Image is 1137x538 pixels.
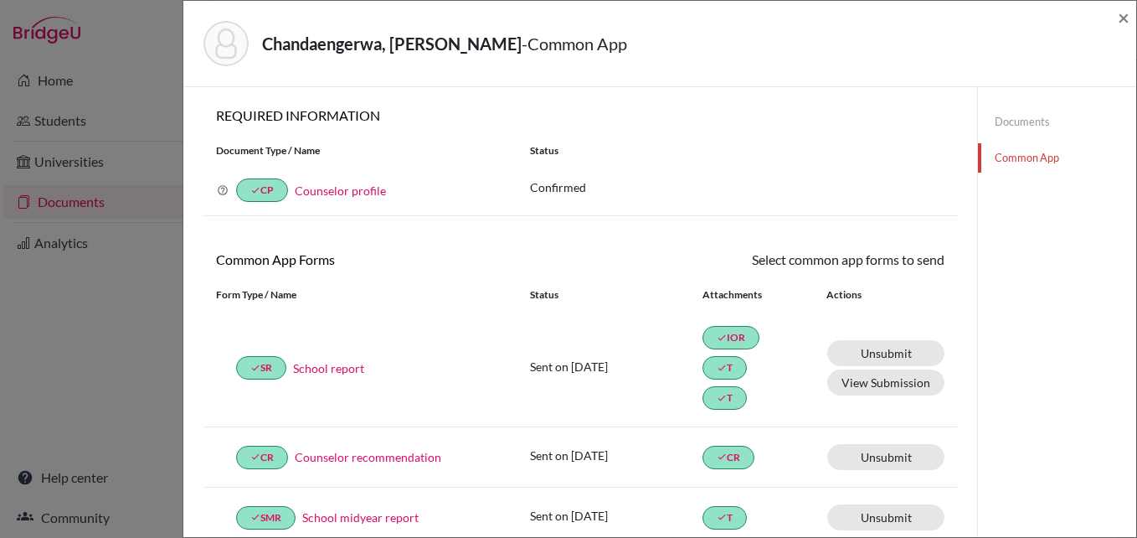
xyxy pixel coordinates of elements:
[295,448,441,466] a: Counselor recommendation
[717,363,727,373] i: done
[203,143,517,158] div: Document Type / Name
[978,107,1136,137] a: Documents
[806,287,910,303] div: Actions
[522,34,627,54] span: - Common App
[717,393,727,403] i: done
[702,386,747,410] a: doneT
[302,509,419,526] a: School midyear report
[530,178,944,196] p: Confirmed
[236,446,288,469] a: doneCR
[517,143,957,158] div: Status
[580,250,957,270] div: Select common app forms to send
[262,34,522,54] strong: Chandaengerwa, [PERSON_NAME]
[203,107,957,123] h6: REQUIRED INFORMATION
[236,178,288,202] a: doneCP
[827,444,944,470] a: Unsubmit
[702,326,759,349] a: doneIOR
[530,447,702,464] p: Sent on [DATE]
[203,251,580,267] h6: Common App Forms
[1118,8,1129,28] button: Close
[236,506,296,530] a: doneSMR
[702,506,747,530] a: doneT
[293,360,364,377] a: School report
[717,333,727,343] i: done
[295,184,386,198] a: Counselor profile
[530,507,702,525] p: Sent on [DATE]
[702,287,806,303] div: Attachments
[827,370,944,396] button: View Submission
[250,512,260,522] i: done
[1118,5,1129,29] span: ×
[250,452,260,462] i: done
[827,340,944,366] a: Unsubmit
[702,356,747,380] a: doneT
[530,287,702,303] div: Status
[717,452,727,462] i: done
[827,504,944,530] a: Unsubmit
[250,363,260,373] i: done
[530,358,702,375] p: Sent on [DATE]
[702,446,754,469] a: doneCR
[717,512,727,522] i: done
[978,143,1136,173] a: Common App
[203,287,517,303] div: Form Type / Name
[236,356,286,380] a: doneSR
[250,185,260,195] i: done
